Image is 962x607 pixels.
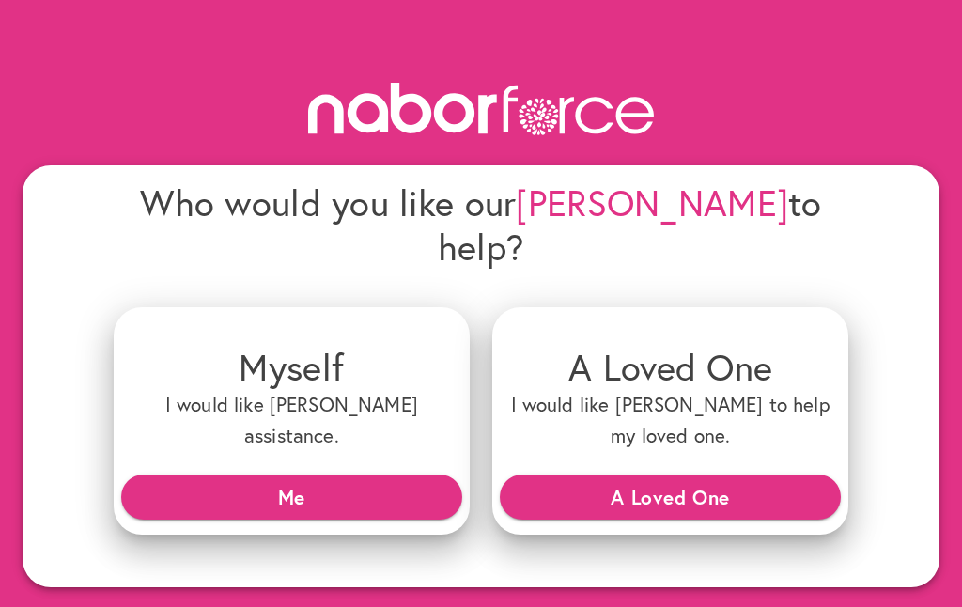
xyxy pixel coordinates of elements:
[114,180,849,270] h4: Who would you like our to help?
[516,179,788,226] span: [PERSON_NAME]
[507,345,833,389] h4: A Loved One
[129,345,455,389] h4: Myself
[500,475,841,520] button: A Loved One
[129,389,455,452] h6: I would like [PERSON_NAME] assistance.
[136,480,447,514] span: Me
[507,389,833,452] h6: I would like [PERSON_NAME] to help my loved one.
[121,475,462,520] button: Me
[515,480,826,514] span: A Loved One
